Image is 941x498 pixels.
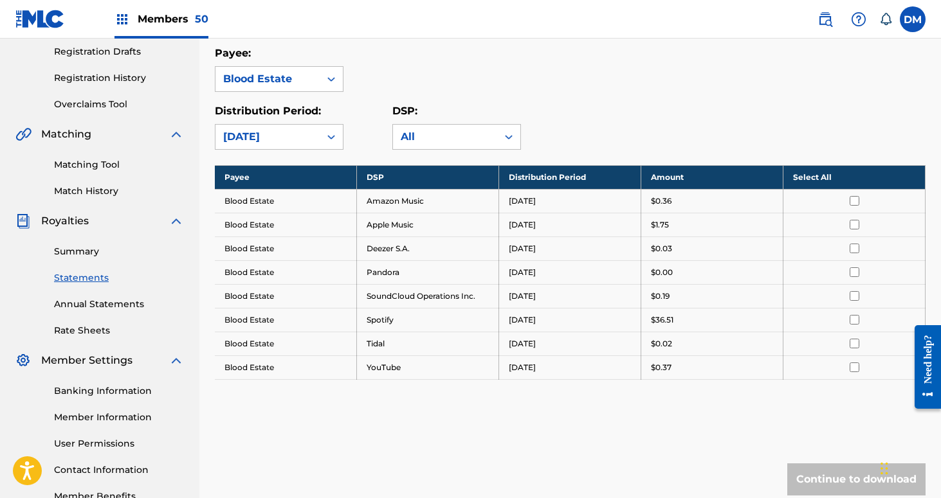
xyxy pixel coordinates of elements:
[169,127,184,142] img: expand
[651,362,671,373] p: $0.37
[169,353,184,368] img: expand
[818,12,833,27] img: search
[15,213,31,229] img: Royalties
[195,13,208,25] span: 50
[215,284,357,308] td: Blood Estate
[215,213,357,236] td: Blood Estate
[54,437,184,450] a: User Permissions
[905,316,941,419] iframe: Resource Center
[54,271,184,285] a: Statements
[41,213,89,229] span: Royalties
[499,189,641,213] td: [DATE]
[499,332,641,355] td: [DATE]
[215,165,357,189] th: Payee
[223,71,312,87] div: Blood Estate
[215,355,357,379] td: Blood Estate
[499,308,641,332] td: [DATE]
[846,6,872,32] div: Help
[114,12,130,27] img: Top Rightsholders
[877,436,941,498] iframe: Chat Widget
[812,6,838,32] a: Public Search
[651,243,672,254] p: $0.03
[215,308,357,332] td: Blood Estate
[651,219,669,231] p: $1.75
[357,189,499,213] td: Amazon Music
[41,127,91,142] span: Matching
[881,449,888,488] div: Drag
[357,308,499,332] td: Spotify
[357,165,499,189] th: DSP
[54,98,184,111] a: Overclaims Tool
[499,165,641,189] th: Distribution Period
[169,213,184,229] img: expand
[215,332,357,355] td: Blood Estate
[651,314,673,326] p: $36.51
[651,195,671,207] p: $0.36
[54,45,184,58] a: Registration Drafts
[401,129,489,145] div: All
[215,189,357,213] td: Blood Estate
[641,165,783,189] th: Amount
[851,12,866,27] img: help
[54,158,184,172] a: Matching Tool
[392,105,417,117] label: DSP:
[215,260,357,284] td: Blood Estate
[357,332,499,355] td: Tidal
[357,284,499,308] td: SoundCloud Operations Inc.
[41,353,132,368] span: Member Settings
[54,298,184,311] a: Annual Statements
[215,236,357,260] td: Blood Estate
[215,47,251,59] label: Payee:
[54,71,184,85] a: Registration History
[357,213,499,236] td: Apple Music
[223,129,312,145] div: [DATE]
[651,267,673,278] p: $0.00
[357,236,499,260] td: Deezer S.A.
[499,260,641,284] td: [DATE]
[15,353,31,368] img: Member Settings
[54,411,184,424] a: Member Information
[54,324,184,337] a: Rate Sheets
[783,165,926,189] th: Select All
[138,12,208,26] span: Members
[15,10,65,28] img: MLC Logo
[215,105,321,117] label: Distribution Period:
[54,245,184,258] a: Summary
[54,184,184,198] a: Match History
[357,260,499,284] td: Pandora
[499,355,641,379] td: [DATE]
[879,13,892,26] div: Notifications
[15,127,32,142] img: Matching
[357,355,499,379] td: YouTube
[900,6,926,32] div: User Menu
[499,284,641,308] td: [DATE]
[54,463,184,477] a: Contact Information
[651,338,672,350] p: $0.02
[651,290,670,302] p: $0.19
[54,384,184,398] a: Banking Information
[499,236,641,260] td: [DATE]
[499,213,641,236] td: [DATE]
